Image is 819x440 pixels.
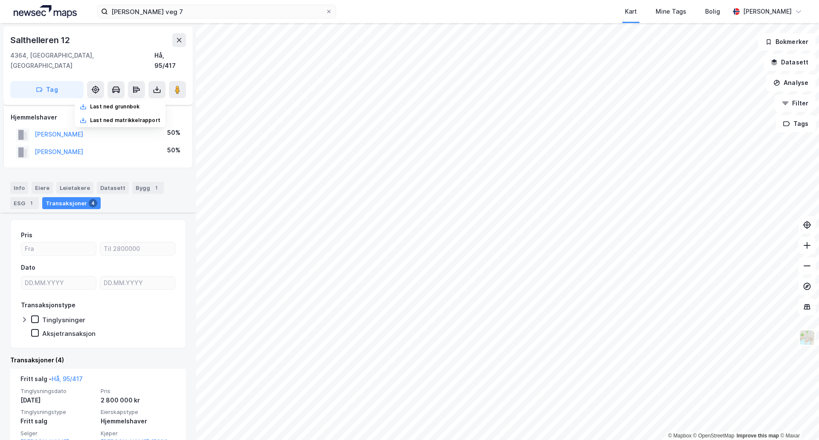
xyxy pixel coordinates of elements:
[776,399,819,440] div: Kontrollprogram for chat
[42,197,101,209] div: Transaksjoner
[20,388,96,395] span: Tinglysningsdato
[20,374,83,388] div: Fritt salg -
[89,199,97,207] div: 4
[693,433,735,439] a: OpenStreetMap
[10,355,186,365] div: Transaksjoner (4)
[10,33,72,47] div: Salthelleren 12
[101,395,176,405] div: 2 800 000 kr
[56,182,93,194] div: Leietakere
[42,316,85,324] div: Tinglysninger
[743,6,792,17] div: [PERSON_NAME]
[152,184,160,192] div: 1
[27,199,35,207] div: 1
[32,182,53,194] div: Eiere
[20,416,96,426] div: Fritt salg
[625,6,637,17] div: Kart
[10,81,84,98] button: Tag
[21,300,76,310] div: Transaksjonstype
[42,329,96,338] div: Aksjetransaksjon
[758,33,816,50] button: Bokmerker
[21,262,35,273] div: Dato
[10,182,28,194] div: Info
[167,128,180,138] div: 50%
[20,408,96,416] span: Tinglysningstype
[108,5,325,18] input: Søk på adresse, matrikkel, gårdeiere, leietakere eller personer
[799,329,815,346] img: Z
[154,50,186,71] div: Hå, 95/417
[52,375,83,382] a: Hå, 95/417
[100,277,175,289] input: DD.MM.YYYY
[20,395,96,405] div: [DATE]
[705,6,720,17] div: Bolig
[101,416,176,426] div: Hjemmelshaver
[737,433,779,439] a: Improve this map
[764,54,816,71] button: Datasett
[90,103,139,110] div: Last ned grunnbok
[766,74,816,91] button: Analyse
[10,50,154,71] div: 4364, [GEOGRAPHIC_DATA], [GEOGRAPHIC_DATA]
[11,112,186,122] div: Hjemmelshaver
[90,117,160,124] div: Last ned matrikkelrapport
[101,408,176,416] span: Eierskapstype
[21,230,32,240] div: Pris
[656,6,686,17] div: Mine Tags
[101,430,176,437] span: Kjøper
[101,388,176,395] span: Pris
[14,5,77,18] img: logo.a4113a55bc3d86da70a041830d287a7e.svg
[10,197,39,209] div: ESG
[21,242,96,255] input: Fra
[100,242,175,255] input: Til 2800000
[21,277,96,289] input: DD.MM.YYYY
[776,115,816,132] button: Tags
[132,182,164,194] div: Bygg
[775,95,816,112] button: Filter
[776,399,819,440] iframe: Chat Widget
[97,182,129,194] div: Datasett
[668,433,691,439] a: Mapbox
[20,430,96,437] span: Selger
[167,145,180,155] div: 50%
